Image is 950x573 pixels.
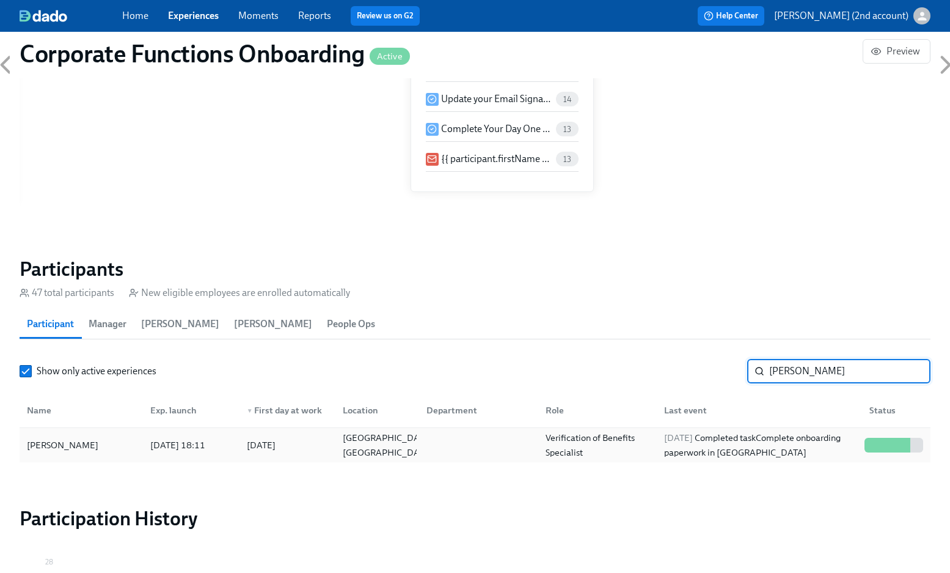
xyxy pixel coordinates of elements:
span: Participant [27,316,74,333]
span: ▼ [247,408,253,414]
div: Department [417,398,535,423]
div: Role [536,398,654,423]
div: Last event [654,398,860,423]
img: dado [20,10,67,22]
div: Name [22,398,141,423]
button: Review us on G2 [351,6,420,26]
input: Search by name [769,359,930,383]
div: Exp. launch [141,398,236,423]
div: Last event [659,403,860,418]
div: Status [860,398,928,423]
div: [PERSON_NAME] [22,438,141,453]
a: Review us on G2 [357,10,414,22]
div: [GEOGRAPHIC_DATA], [GEOGRAPHIC_DATA] [338,431,440,460]
div: Exp. launch [145,403,236,418]
span: 13 [556,125,579,134]
a: Home [122,10,148,21]
h2: Participants [20,257,930,281]
div: First day at work [242,403,333,418]
div: Location [338,403,417,418]
div: Department [422,403,535,418]
span: 14 [556,95,579,104]
div: 47 total participants [20,286,114,300]
div: [DATE] 18:11 [145,438,236,453]
button: Help Center [698,6,764,26]
span: Preview [873,45,920,57]
span: [DATE] [664,432,693,443]
p: Update your Email Signature [441,92,551,106]
span: Show only active experiences [37,364,156,378]
div: Role [541,403,654,418]
div: [PERSON_NAME][DATE] 18:11[DATE][GEOGRAPHIC_DATA], [GEOGRAPHIC_DATA]Verification of Benefits Speci... [20,428,930,462]
p: Complete Your Day One Learning Path [441,122,551,136]
a: Reports [298,10,331,21]
span: 13 [556,155,579,164]
span: People Ops [327,316,375,333]
a: Moments [238,10,279,21]
a: dado [20,10,122,22]
div: Location [333,398,417,423]
div: ▼First day at work [237,398,333,423]
p: [PERSON_NAME] (2nd account) [774,9,908,23]
span: Manager [89,316,126,333]
div: [DATE] [247,438,276,453]
h1: Corporate Functions Onboarding [20,39,410,68]
span: Help Center [704,10,758,22]
div: Status [864,403,928,418]
span: Active [370,52,410,61]
tspan: 28 [45,558,53,566]
div: Completed task Complete onboarding paperwork in [GEOGRAPHIC_DATA] [659,431,860,460]
a: Experiences [168,10,219,21]
button: [PERSON_NAME] (2nd account) [774,7,930,24]
h2: Participation History [20,506,930,531]
span: [PERSON_NAME] [141,316,219,333]
div: New eligible employees are enrolled automatically [129,286,350,300]
p: {{ participant.firstName }} starts [DATE]! [441,152,551,166]
div: Verification of Benefits Specialist [541,431,654,460]
span: [PERSON_NAME] [234,316,312,333]
button: Preview [863,39,930,64]
div: Name [22,403,141,418]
